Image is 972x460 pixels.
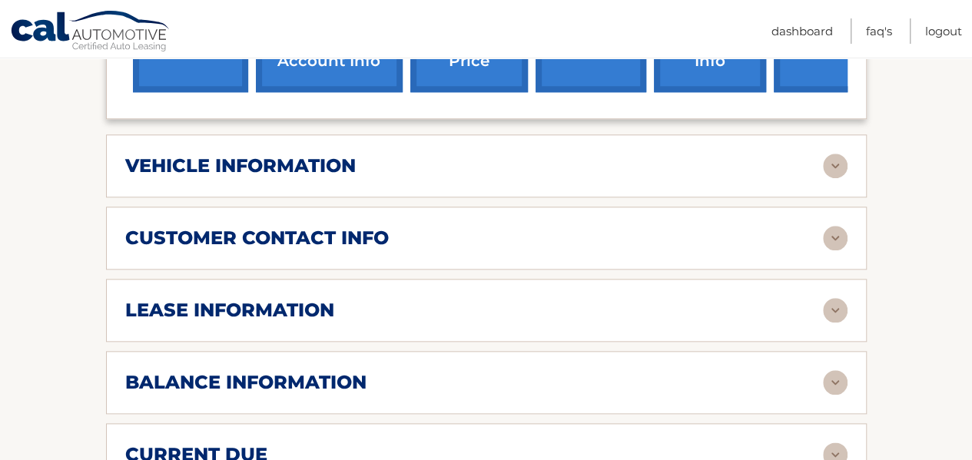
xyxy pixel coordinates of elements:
img: accordion-rest.svg [823,226,848,250]
img: accordion-rest.svg [823,154,848,178]
img: accordion-rest.svg [823,298,848,323]
a: Dashboard [771,18,833,44]
a: FAQ's [866,18,892,44]
h2: lease information [125,299,334,322]
h2: vehicle information [125,154,356,177]
a: Cal Automotive [10,10,171,55]
a: Logout [925,18,962,44]
h2: balance information [125,371,367,394]
h2: customer contact info [125,227,389,250]
img: accordion-rest.svg [823,370,848,395]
